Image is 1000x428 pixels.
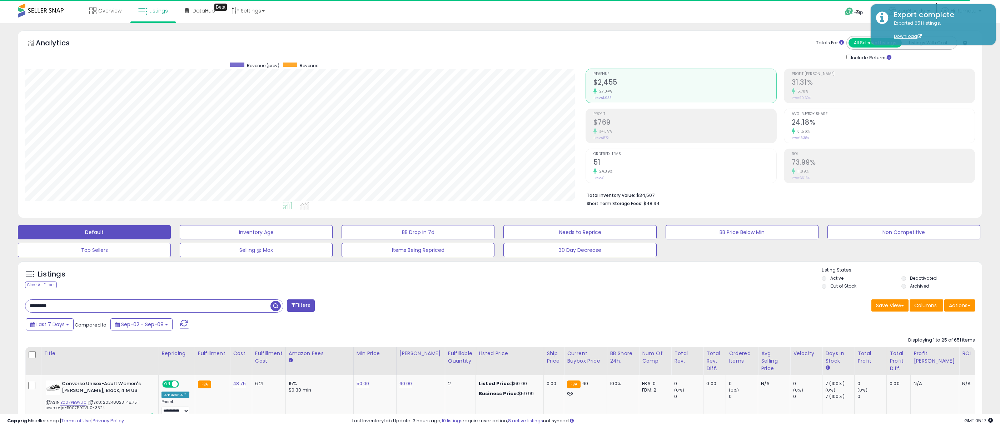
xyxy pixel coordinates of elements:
div: BB Share 24h. [610,350,636,365]
div: Velocity [793,350,819,357]
small: Prev: $1,933 [593,96,612,100]
span: 60 [582,380,588,387]
div: 0 [729,393,758,400]
div: seller snap | | [7,418,124,424]
div: $59.99 [479,390,538,397]
div: Avg Selling Price [761,350,787,372]
div: ASIN: [46,380,153,419]
span: Revenue [300,63,318,69]
span: Last 7 Days [36,321,65,328]
b: Listed Price: [479,380,511,387]
small: FBA [198,380,211,388]
span: Compared to: [75,322,108,328]
button: Selling @ Max [180,243,333,257]
div: Cost [233,350,249,357]
button: Filters [287,299,315,312]
div: Amazon AI * [161,392,189,398]
div: 0 [857,393,886,400]
a: 10 listings [442,417,463,424]
div: Repricing [161,350,192,357]
a: Download [894,33,922,39]
div: Days In Stock [825,350,851,365]
div: [PERSON_NAME] [399,350,442,357]
b: Business Price: [479,390,518,397]
div: Fulfillment [198,350,227,357]
div: Amazon Fees [289,350,350,357]
a: Privacy Policy [93,417,124,424]
div: 6.21 [255,380,280,387]
small: 11.89% [795,169,809,174]
button: Columns [910,299,943,312]
small: 34.39% [597,129,612,134]
p: Listing States: [822,267,982,274]
small: Prev: 66.13% [792,176,810,180]
div: Preset: [161,399,189,415]
div: N/A [962,380,986,387]
div: Ship Price [547,350,561,365]
small: 31.56% [795,129,810,134]
div: 7 (100%) [825,393,854,400]
div: Totals For [816,40,844,46]
button: Save View [871,299,909,312]
div: Include Returns [841,53,900,61]
span: Ordered Items [593,152,776,156]
span: $48.34 [643,200,660,207]
div: 0 [793,380,822,387]
div: Listed Price [479,350,541,357]
button: Needs to Reprice [503,225,656,239]
li: $34,507 [587,190,970,199]
small: 24.39% [597,169,613,174]
div: N/A [761,380,785,387]
button: Items Being Repriced [342,243,494,257]
small: Days In Stock. [825,365,830,371]
h2: $2,455 [593,78,776,88]
div: 0 [674,380,703,387]
span: Listings [149,7,168,14]
small: Prev: 41 [593,176,605,180]
span: Revenue [593,72,776,76]
span: Profit [593,112,776,116]
div: 7 (100%) [825,380,854,387]
button: Actions [944,299,975,312]
a: 48.75 [233,380,246,387]
a: 8 active listings [508,417,543,424]
button: All Selected Listings [849,38,902,48]
small: Prev: $572 [593,136,609,140]
div: Exported 651 listings. [889,20,990,40]
small: 5.78% [795,89,809,94]
label: Out of Stock [830,283,856,289]
small: Prev: 29.60% [792,96,811,100]
div: Fulfillable Quantity [448,350,473,365]
a: B007PBGVU0 [60,399,86,405]
small: Prev: 18.38% [792,136,809,140]
small: (0%) [674,387,684,393]
div: Last InventoryLab Update: 3 hours ago, require user action, not synced. [352,418,993,424]
div: Total Profit [857,350,884,365]
div: 2 [448,380,470,387]
h2: $769 [593,118,776,128]
b: Converse Unisex-Adult Women's [PERSON_NAME], Black, 4 M US [62,380,149,395]
div: 100% [610,380,633,387]
div: Displaying 1 to 25 of 651 items [908,337,975,344]
small: (0%) [857,387,867,393]
button: 30 Day Decrease [503,243,656,257]
div: 0 [857,380,886,387]
div: 0 [793,393,822,400]
button: Default [18,225,171,239]
img: 41x5rx3Ji0L._SL40_.jpg [46,380,60,395]
i: Get Help [845,7,854,16]
span: 2025-09-16 05:17 GMT [964,417,993,424]
button: BB Price Below Min [666,225,819,239]
button: Sep-02 - Sep-08 [110,318,173,330]
div: 15% [289,380,348,387]
div: Num of Comp. [642,350,668,365]
label: Deactivated [910,275,937,281]
div: 0 [729,380,758,387]
div: FBA: 0 [642,380,666,387]
span: | SKU: 20240823-48.75-cverse-jn-B007PBGVU0-3524 [46,399,139,410]
div: $60.00 [479,380,538,387]
h2: 73.99% [792,158,975,168]
div: Export complete [889,10,990,20]
div: Total Rev. Diff. [706,350,723,372]
div: Clear All Filters [25,282,57,288]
